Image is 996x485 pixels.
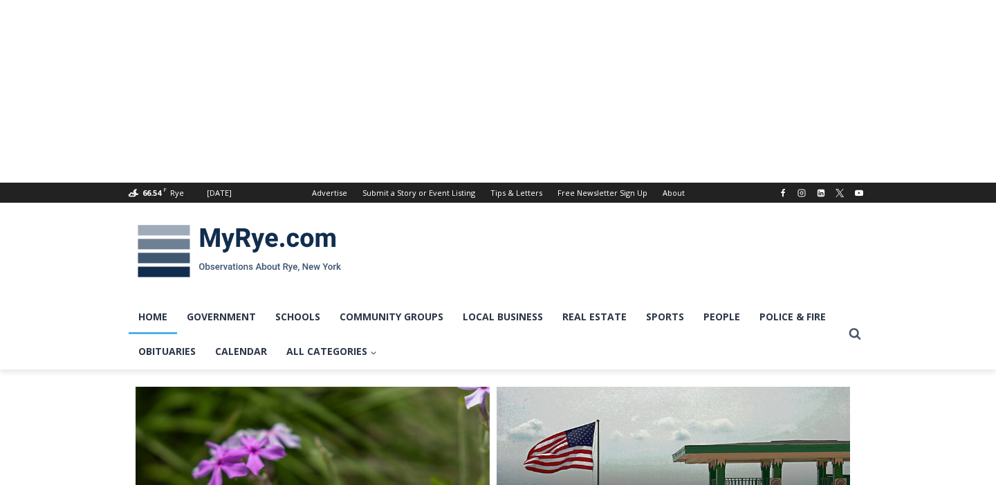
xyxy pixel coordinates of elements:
[277,334,387,369] a: All Categories
[813,185,829,201] a: Linkedin
[163,185,167,193] span: F
[550,183,655,203] a: Free Newsletter Sign Up
[129,334,205,369] a: Obituaries
[750,300,836,334] a: Police & Fire
[129,215,350,287] img: MyRye.com
[177,300,266,334] a: Government
[483,183,550,203] a: Tips & Letters
[655,183,692,203] a: About
[636,300,694,334] a: Sports
[266,300,330,334] a: Schools
[304,183,355,203] a: Advertise
[355,183,483,203] a: Submit a Story or Event Listing
[330,300,453,334] a: Community Groups
[205,334,277,369] a: Calendar
[286,344,377,359] span: All Categories
[851,185,867,201] a: YouTube
[775,185,791,201] a: Facebook
[142,187,161,198] span: 66.54
[129,300,177,334] a: Home
[129,300,842,369] nav: Primary Navigation
[170,187,184,199] div: Rye
[793,185,810,201] a: Instagram
[453,300,553,334] a: Local Business
[304,183,692,203] nav: Secondary Navigation
[207,187,232,199] div: [DATE]
[553,300,636,334] a: Real Estate
[831,185,848,201] a: X
[694,300,750,334] a: People
[842,322,867,347] button: View Search Form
